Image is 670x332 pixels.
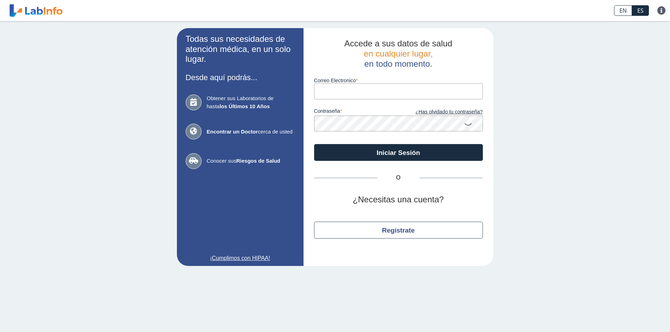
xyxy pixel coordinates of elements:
[207,128,295,136] span: cerca de usted
[186,254,295,262] a: ¡Cumplimos con HIPAA!
[364,49,433,58] span: en cualquier lugar,
[186,73,295,82] h3: Desde aquí podrás...
[236,158,280,164] b: Riesgos de Salud
[632,5,649,16] a: ES
[364,59,432,69] span: en todo momento.
[398,108,483,116] a: ¿Has olvidado tu contraseña?
[344,39,452,48] span: Accede a sus datos de salud
[207,95,295,110] span: Obtener sus Laboratorios de hasta
[186,34,295,64] h2: Todas sus necesidades de atención médica, en un solo lugar.
[314,195,483,205] h2: ¿Necesitas una cuenta?
[207,157,295,165] span: Conocer sus
[377,174,420,182] span: O
[314,78,483,83] label: Correo Electronico
[314,144,483,161] button: Iniciar Sesión
[314,222,483,239] button: Regístrate
[219,103,270,109] b: los Últimos 10 Años
[314,108,398,116] label: contraseña
[614,5,632,16] a: EN
[207,129,258,135] b: Encontrar un Doctor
